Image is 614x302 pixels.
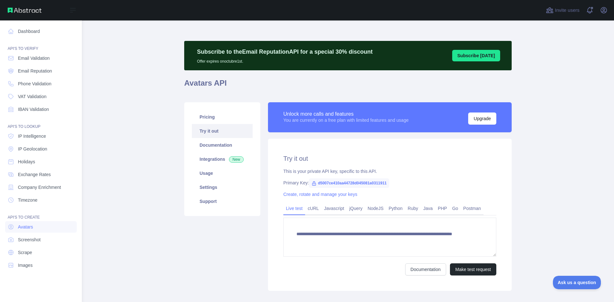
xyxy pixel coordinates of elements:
button: Upgrade [468,112,496,125]
a: Email Validation [5,52,77,64]
a: Email Reputation [5,65,77,77]
a: Go [450,203,461,213]
h1: Avatars API [184,78,512,93]
a: jQuery [347,203,365,213]
a: Dashboard [5,26,77,37]
a: Avatars [5,221,77,233]
span: Screenshot [18,236,41,243]
a: Phone Validation [5,78,77,89]
a: Documentation [405,263,446,275]
span: New [229,156,244,163]
a: PHP [435,203,450,213]
span: Timezone [18,197,37,203]
div: Primary Key: [283,180,496,186]
a: Documentation [192,138,253,152]
div: API'S TO CREATE [5,207,77,220]
img: Abstract API [8,8,42,13]
span: d5007ce410aa44728d045081a0311911 [309,178,389,188]
a: Postman [461,203,484,213]
a: Ruby [405,203,421,213]
a: Python [386,203,405,213]
p: Offer expires on octubre 1st. [197,56,373,64]
span: Images [18,262,33,268]
span: VAT Validation [18,93,46,100]
a: Java [421,203,436,213]
h2: Try it out [283,154,496,163]
span: Exchange Rates [18,171,51,178]
a: Javascript [321,203,347,213]
a: Timezone [5,194,77,206]
span: Email Validation [18,55,50,61]
a: Scrape [5,247,77,258]
iframe: Toggle Customer Support [553,276,601,289]
a: Usage [192,166,253,180]
a: Live test [283,203,305,213]
div: API'S TO LOOKUP [5,116,77,129]
div: This is your private API key, specific to this API. [283,168,496,174]
button: Subscribe [DATE] [452,50,500,61]
a: Company Enrichment [5,182,77,193]
span: IP Intelligence [18,133,46,139]
p: Subscribe to the Email Reputation API for a special 30 % discount [197,47,373,56]
span: Email Reputation [18,68,52,74]
a: Pricing [192,110,253,124]
div: You are currently on a free plan with limited features and usage [283,117,409,123]
a: Images [5,259,77,271]
a: Exchange Rates [5,169,77,180]
a: Create, rotate and manage your keys [283,192,357,197]
a: Settings [192,180,253,194]
a: IP Geolocation [5,143,77,155]
button: Invite users [545,5,581,15]
span: IP Geolocation [18,146,47,152]
span: Company Enrichment [18,184,61,190]
span: Phone Validation [18,81,51,87]
a: Support [192,194,253,208]
a: Try it out [192,124,253,138]
a: Integrations New [192,152,253,166]
button: Make test request [450,263,496,275]
span: Holidays [18,159,35,165]
a: IBAN Validation [5,104,77,115]
span: Invite users [555,7,579,13]
a: NodeJS [365,203,386,213]
a: VAT Validation [5,91,77,102]
span: Avatars [18,224,33,230]
span: Scrape [18,249,32,256]
span: IBAN Validation [18,106,49,112]
div: Unlock more calls and features [283,111,409,117]
a: IP Intelligence [5,130,77,142]
a: cURL [305,203,321,213]
a: Holidays [5,156,77,167]
a: Screenshot [5,234,77,245]
div: API'S TO VERIFY [5,38,77,51]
